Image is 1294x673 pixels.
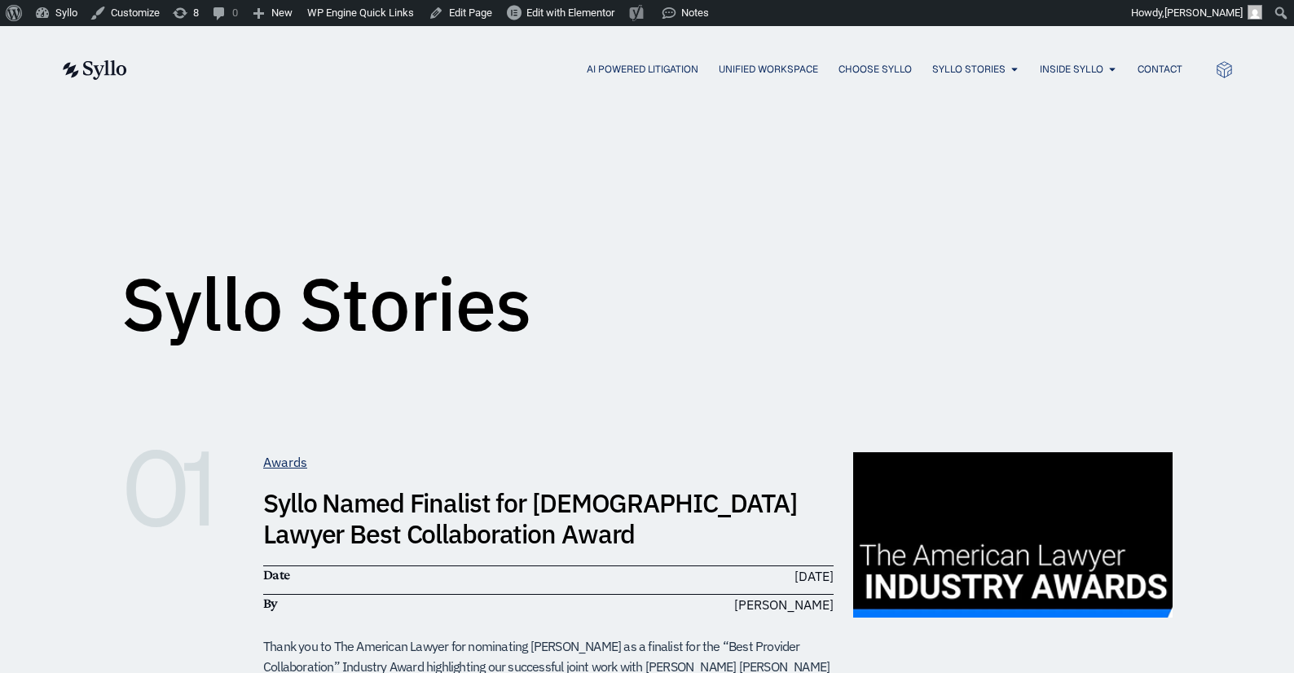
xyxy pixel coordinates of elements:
[526,7,614,19] span: Edit with Elementor
[838,62,912,77] a: Choose Syllo
[1164,7,1243,19] span: [PERSON_NAME]
[263,595,540,613] h6: By
[932,62,1006,77] a: Syllo Stories
[719,62,818,77] a: Unified Workspace
[794,568,834,584] time: [DATE]
[1040,62,1103,77] a: Inside Syllo
[121,452,244,526] h6: 01
[853,452,1173,618] img: TAL
[263,486,797,551] a: Syllo Named Finalist for [DEMOGRAPHIC_DATA] Lawyer Best Collaboration Award
[160,62,1182,77] div: Menu Toggle
[60,60,127,80] img: syllo
[121,267,531,341] h1: Syllo Stories
[587,62,698,77] a: AI Powered Litigation
[263,454,307,470] a: Awards
[1138,62,1182,77] a: Contact
[263,566,540,584] h6: Date
[734,595,834,614] span: [PERSON_NAME]
[160,62,1182,77] nav: Menu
